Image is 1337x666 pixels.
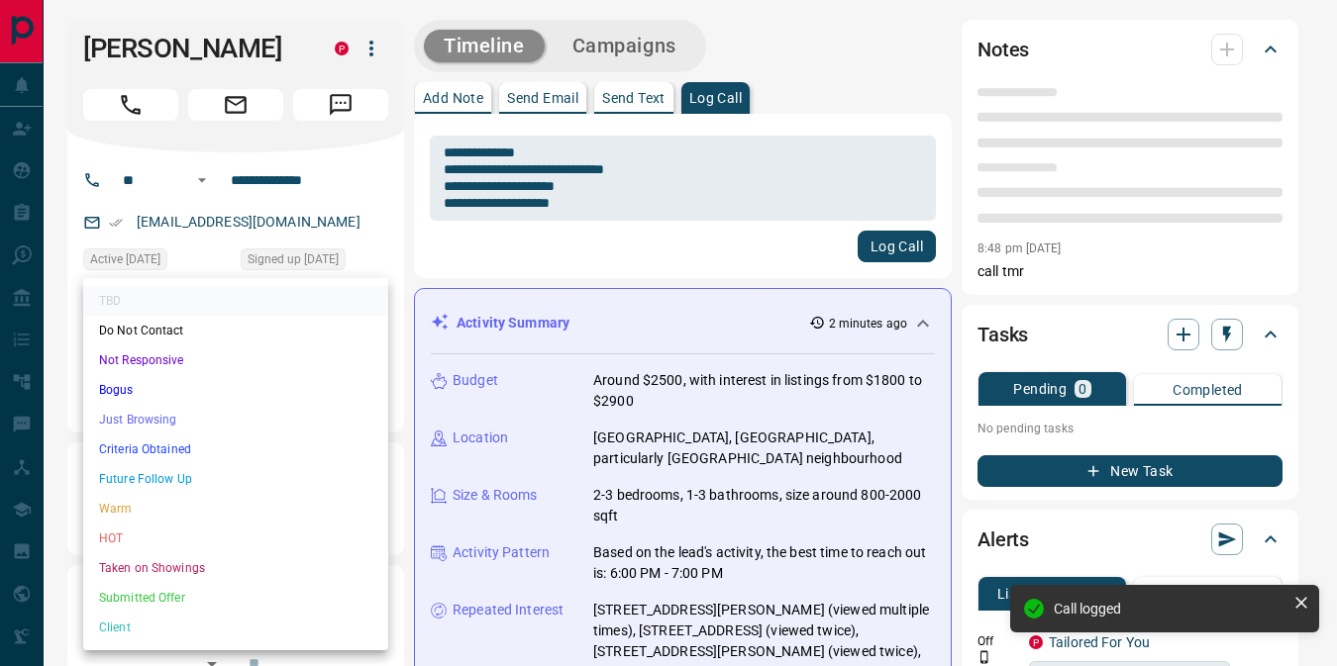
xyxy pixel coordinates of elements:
[83,583,388,613] li: Submitted Offer
[83,434,388,464] li: Criteria Obtained
[83,405,388,434] li: Just Browsing
[83,553,388,583] li: Taken on Showings
[83,316,388,345] li: Do Not Contact
[83,345,388,375] li: Not Responsive
[83,375,388,405] li: Bogus
[83,523,388,553] li: HOT
[1054,601,1286,617] div: Call logged
[83,494,388,523] li: Warm
[83,613,388,642] li: Client
[83,464,388,494] li: Future Follow Up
